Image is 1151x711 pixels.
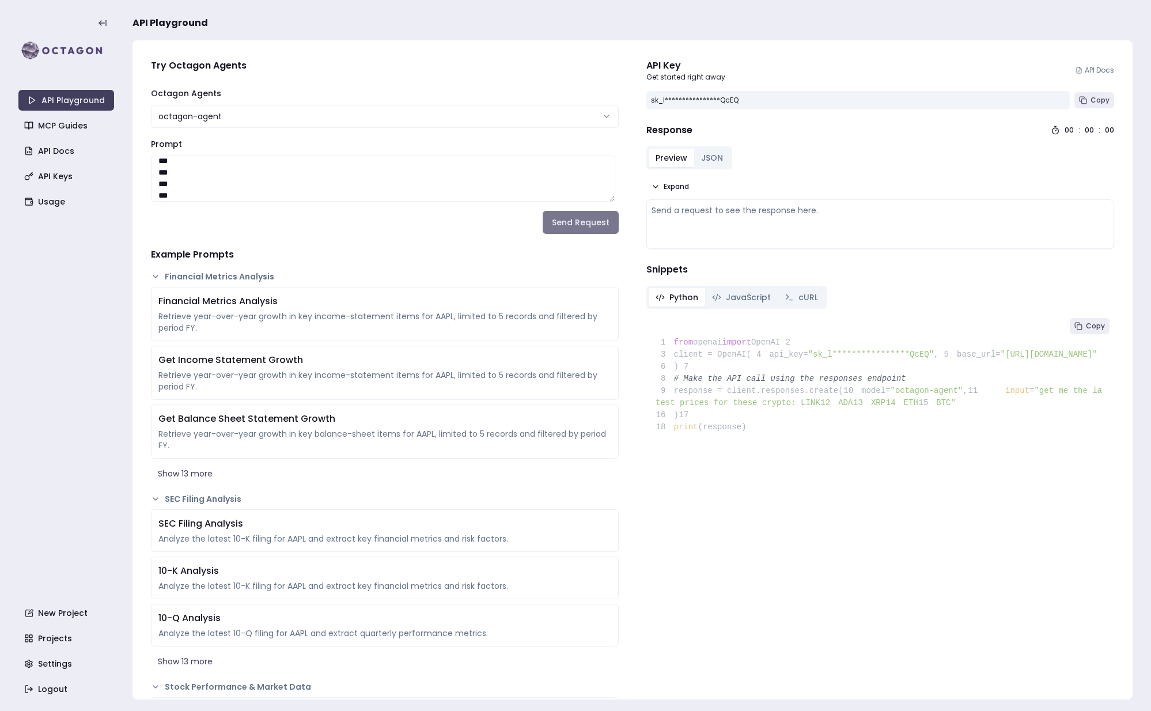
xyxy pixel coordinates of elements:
h4: Snippets [646,263,1114,277]
span: Copy [1086,322,1105,331]
div: 10-Q Analysis [158,611,611,625]
div: Retrieve year-over-year growth in key income-statement items for AAPL, limited to 5 records and f... [158,311,611,334]
span: 5 [938,349,957,361]
span: Copy [1091,96,1110,105]
span: 4 [751,349,770,361]
span: = [1029,386,1034,395]
div: API Key [646,59,725,73]
span: response = client.responses.create( [656,386,843,395]
img: logo-rect-yK7x_WSZ.svg [18,39,114,62]
span: import [722,338,751,347]
span: "octagon-agent" [890,386,963,395]
span: # Make the API call using the responses endpoint [674,374,906,383]
p: Get started right away [646,73,725,82]
a: Settings [20,653,115,674]
div: Analyze the latest 10-K filing for AAPL and extract key financial metrics and risk factors. [158,533,611,544]
span: 12 [820,397,839,409]
span: Expand [664,182,689,191]
a: API Playground [18,90,114,111]
h4: Response [646,123,692,137]
span: model= [861,386,890,395]
button: Stock Performance & Market Data [151,681,619,693]
button: Financial Metrics Analysis [151,271,619,282]
span: 8 [656,373,674,385]
a: MCP Guides [20,115,115,136]
span: 1 [656,336,674,349]
button: Preview [649,149,694,167]
span: JavaScript [726,292,771,303]
span: 15 [918,397,937,409]
button: Expand [646,179,694,195]
div: Financial Metrics Analysis [158,294,611,308]
span: 14 [885,397,904,409]
span: ) [656,410,679,419]
div: Retrieve year-over-year growth in key balance-sheet items for AAPL, limited to 5 records and filt... [158,428,611,451]
div: Retrieve year-over-year growth in key income-statement items for AAPL, limited to 5 records and f... [158,369,611,392]
h4: Example Prompts [151,248,619,262]
span: OpenAI [751,338,780,347]
span: 7 [679,361,697,373]
button: Show 13 more [151,651,619,672]
span: openai [693,338,722,347]
div: SEC Filing Analysis [158,517,611,531]
div: Get Income Statement Growth [158,353,611,367]
span: 16 [656,409,674,421]
span: 9 [656,385,674,397]
a: New Project [20,603,115,623]
div: : [1078,126,1080,135]
a: Usage [20,191,115,212]
a: Projects [20,628,115,649]
div: 00 [1085,126,1094,135]
div: Analyze the latest 10-K filing for AAPL and extract key financial metrics and risk factors. [158,580,611,592]
span: BTC" [936,398,956,407]
span: (response) [698,422,747,432]
span: api_key= [769,350,808,359]
span: "[URL][DOMAIN_NAME]" [1001,350,1097,359]
div: : [1099,126,1100,135]
span: print [674,422,698,432]
div: Get Balance Sheet Statement Growth [158,412,611,426]
button: Copy [1074,92,1114,108]
span: XRP [853,398,885,407]
span: API Playground [132,16,208,30]
button: Send Request [543,211,619,234]
span: ADA [820,398,853,407]
a: API Keys [20,166,115,187]
span: ) [656,362,679,371]
span: , [934,350,938,359]
button: Show 13 more [151,463,619,484]
button: SEC Filing Analysis [151,493,619,505]
span: ETH [885,398,918,407]
span: 17 [679,409,697,421]
a: Logout [20,679,115,699]
span: input [1005,386,1029,395]
a: API Docs [20,141,115,161]
span: Python [669,292,698,303]
span: 18 [656,421,674,433]
div: 00 [1065,126,1074,135]
button: JSON [694,149,730,167]
span: 13 [853,397,871,409]
label: Prompt [151,138,182,150]
h4: Try Octagon Agents [151,59,619,73]
span: 6 [656,361,674,373]
div: Send a request to see the response here. [652,205,1109,216]
a: API Docs [1076,66,1114,75]
button: Copy [1070,318,1110,334]
div: Analyze the latest 10-Q filing for AAPL and extract quarterly performance metrics. [158,627,611,639]
label: Octagon Agents [151,88,221,99]
span: 11 [968,385,986,397]
span: cURL [798,292,818,303]
span: 2 [780,336,798,349]
div: 00 [1105,126,1114,135]
span: from [674,338,694,347]
span: , [963,386,968,395]
div: 10-K Analysis [158,564,611,578]
span: base_url= [957,350,1001,359]
span: 3 [656,349,674,361]
span: client = OpenAI( [656,350,751,359]
span: 10 [843,385,862,397]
